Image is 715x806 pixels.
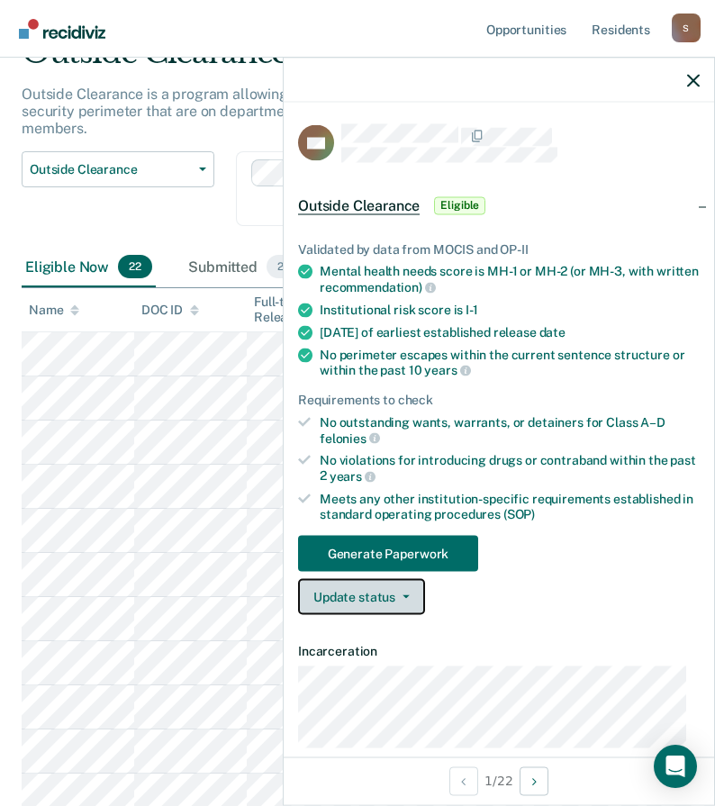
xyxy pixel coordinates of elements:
div: Outside Clearance [22,34,665,86]
div: Outside ClearanceEligible [284,177,714,234]
div: Meets any other institution-specific requirements established in standard operating procedures [320,491,700,521]
div: Name [29,303,79,318]
div: Institutional risk score is [320,302,700,317]
span: Outside Clearance [30,162,192,177]
div: Mental health needs score is MH-1 or MH-2 (or MH-3, with written [320,264,700,294]
span: 22 [118,255,152,278]
span: I-1 [466,302,478,316]
button: Previous Opportunity [449,766,478,795]
div: Submitted [185,248,304,287]
span: Outside Clearance [298,196,420,214]
span: (SOP) [503,506,535,521]
p: Outside Clearance is a program allowing residents to work on assignments located outside the secu... [22,86,640,137]
div: 1 / 22 [284,756,714,804]
div: No perimeter escapes within the current sentence structure or within the past 10 [320,347,700,377]
span: Eligible [434,196,485,214]
div: DOC ID [141,303,199,318]
div: [DATE] of earliest established release [320,324,700,340]
div: S [672,14,701,42]
button: Next Opportunity [520,766,548,795]
div: Full-term Release Date [254,294,352,325]
span: years [330,468,376,483]
span: date [539,324,566,339]
div: Requirements to check [298,393,700,408]
button: Update status [298,579,425,615]
button: Profile dropdown button [672,14,701,42]
button: Generate Paperwork [298,536,478,572]
span: felonies [320,430,380,445]
div: Open Intercom Messenger [654,745,697,788]
div: Eligible Now [22,248,156,287]
dt: Incarceration [298,644,700,659]
div: Validated by data from MOCIS and OP-II [298,241,700,257]
div: No violations for introducing drugs or contraband within the past 2 [320,453,700,484]
span: 22 [267,255,301,278]
div: No outstanding wants, warrants, or detainers for Class A–D [320,414,700,445]
img: Recidiviz [19,19,105,39]
span: years [424,363,470,377]
span: recommendation) [320,279,436,294]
